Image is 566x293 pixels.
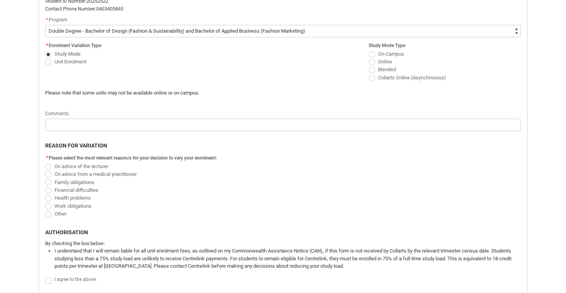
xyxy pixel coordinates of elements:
[54,163,108,169] span: On advice of the lecturer
[54,59,86,65] span: Unit Enrolment
[45,142,107,149] b: REASON FOR VARIATION
[54,171,137,177] span: On advice from a medical practitioner
[369,43,405,48] span: Study Mode Type
[46,43,48,48] abbr: required
[49,17,67,23] span: Program
[45,240,521,247] p: By checking the box below:
[378,67,396,72] span: Blended
[45,6,96,12] span: Contact Phone Number:
[45,111,69,116] span: Comments
[54,203,91,209] span: Work obligations
[378,75,446,81] span: Collarts Online (Asynchronous)
[46,155,48,161] abbr: required
[54,211,67,217] span: Other
[49,155,217,161] span: Please select the most relevant reason/s for your decision to vary your enrolment:
[54,195,91,201] span: Health problems
[378,59,392,65] span: Online
[54,247,521,270] li: I understand that I will remain liable for all unit enrolment fees, as outlined on my Commonwealt...
[49,43,101,48] span: Enrolment Variation Type
[54,277,97,282] span: I agree to the above.
[45,229,88,235] b: AUTHORISATION
[54,179,94,185] span: Family obligations
[45,89,400,97] p: Please note that some units may not be available online or on campus.
[46,17,48,23] abbr: required
[96,6,123,12] span: 0403405845
[54,187,98,193] span: Financial difficulties
[378,51,404,57] span: On-Campus
[54,51,81,57] span: Study Mode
